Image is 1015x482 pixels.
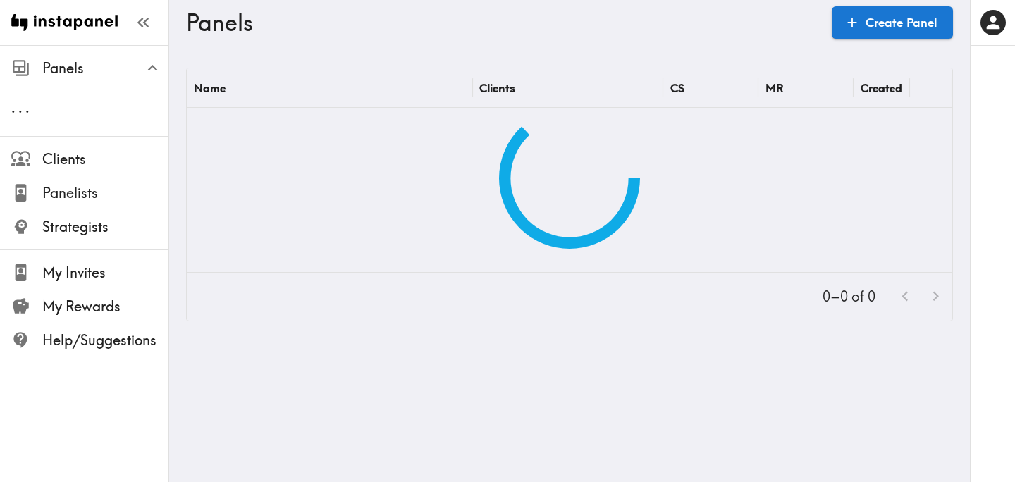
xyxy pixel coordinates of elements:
[861,81,902,95] div: Created
[186,9,820,36] h3: Panels
[25,99,30,116] span: .
[42,183,168,203] span: Panelists
[823,287,875,307] p: 0–0 of 0
[832,6,953,39] a: Create Panel
[42,217,168,237] span: Strategists
[42,297,168,316] span: My Rewards
[42,330,168,350] span: Help/Suggestions
[18,99,23,116] span: .
[11,99,16,116] span: .
[42,58,168,78] span: Panels
[670,81,684,95] div: CS
[479,81,515,95] div: Clients
[42,149,168,169] span: Clients
[194,81,226,95] div: Name
[42,263,168,283] span: My Invites
[765,81,784,95] div: MR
